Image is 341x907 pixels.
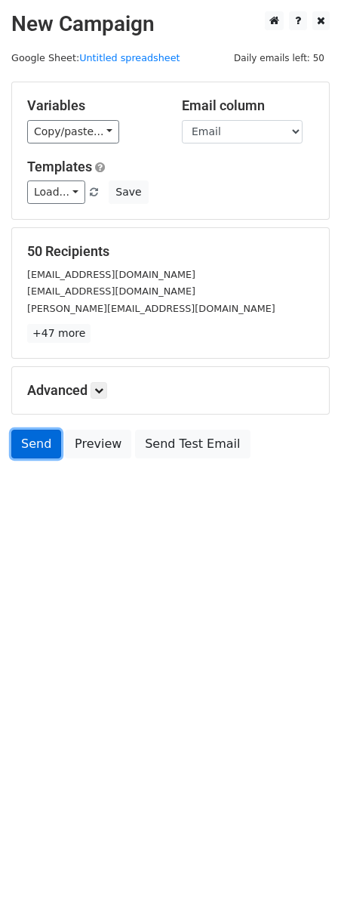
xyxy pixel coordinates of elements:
a: Load... [27,180,85,204]
span: Daily emails left: 50 [229,50,330,66]
small: [EMAIL_ADDRESS][DOMAIN_NAME] [27,285,195,297]
small: [PERSON_NAME][EMAIL_ADDRESS][DOMAIN_NAME] [27,303,275,314]
a: +47 more [27,324,91,343]
a: Templates [27,159,92,174]
h2: New Campaign [11,11,330,37]
a: Preview [65,430,131,458]
small: [EMAIL_ADDRESS][DOMAIN_NAME] [27,269,195,280]
iframe: Chat Widget [266,835,341,907]
h5: Email column [182,97,314,114]
a: Daily emails left: 50 [229,52,330,63]
a: Send Test Email [135,430,250,458]
a: Untitled spreadsheet [79,52,180,63]
h5: Variables [27,97,159,114]
a: Copy/paste... [27,120,119,143]
small: Google Sheet: [11,52,180,63]
h5: 50 Recipients [27,243,314,260]
h5: Advanced [27,382,314,399]
button: Save [109,180,148,204]
a: Send [11,430,61,458]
